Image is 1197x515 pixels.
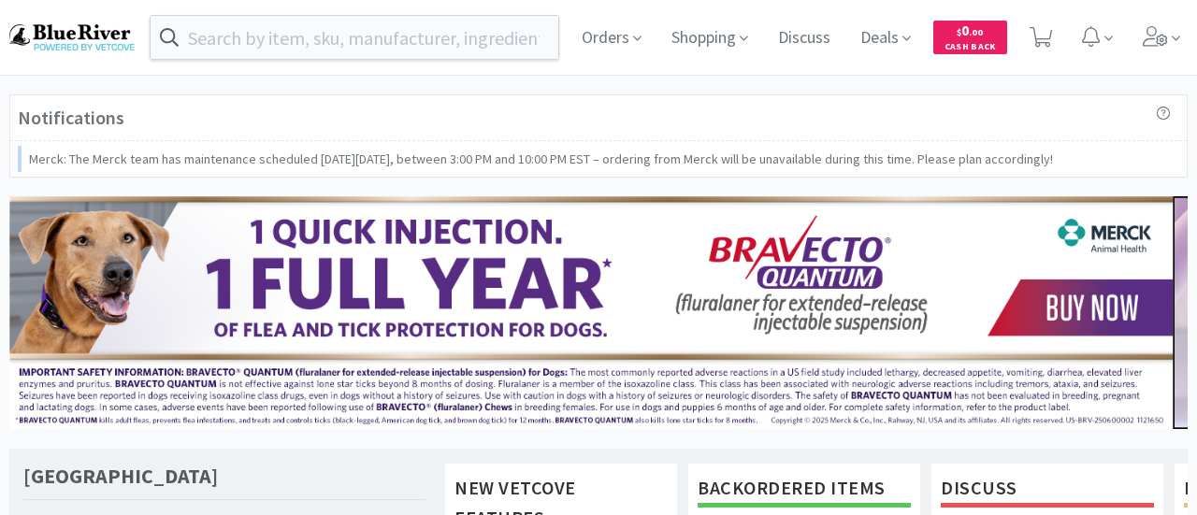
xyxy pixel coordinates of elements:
[9,24,135,50] img: b17b0d86f29542b49a2f66beb9ff811a.png
[29,149,1053,169] p: Merck: The Merck team has maintenance scheduled [DATE][DATE], between 3:00 PM and 10:00 PM EST – ...
[941,473,1154,508] h1: Discuss
[18,103,124,133] h3: Notifications
[9,196,1174,429] img: 3ffb5edee65b4d9ab6d7b0afa510b01f.jpg
[945,42,996,54] span: Cash Back
[771,30,838,47] a: Discuss
[698,473,911,508] h1: Backordered Items
[957,21,983,39] span: 0
[933,12,1007,63] a: $0.00Cash Back
[969,26,983,38] span: . 00
[23,463,218,490] h1: [GEOGRAPHIC_DATA]
[957,26,961,38] span: $
[151,16,558,59] input: Search by item, sku, manufacturer, ingredient, size...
